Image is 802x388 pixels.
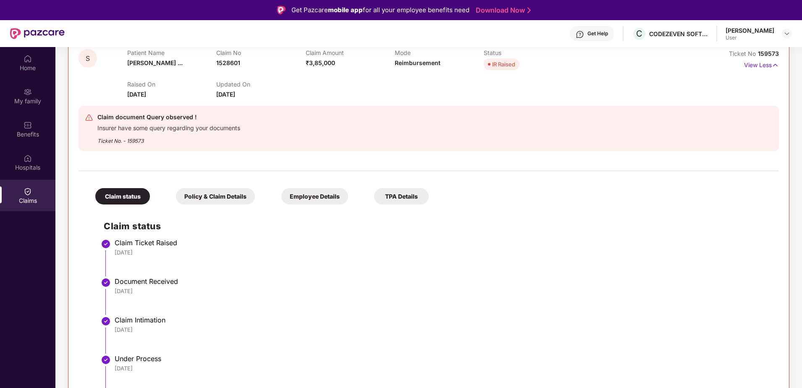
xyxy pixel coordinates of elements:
[101,239,111,249] img: svg+xml;base64,PHN2ZyBpZD0iU3RlcC1Eb25lLTMyeDMyIiB4bWxucz0iaHR0cDovL3d3dy53My5vcmcvMjAwMC9zdmciIH...
[95,188,150,204] div: Claim status
[115,277,771,286] div: Document Received
[492,60,515,68] div: IR Raised
[115,326,771,333] div: [DATE]
[104,219,771,233] h2: Claim status
[24,88,32,96] img: svg+xml;base64,PHN2ZyB3aWR0aD0iMjAiIGhlaWdodD0iMjAiIHZpZXdCb3g9IjAgMCAyMCAyMCIgZmlsbD0ibm9uZSIgeG...
[115,287,771,295] div: [DATE]
[636,29,642,39] span: C
[115,249,771,256] div: [DATE]
[484,49,573,56] p: Status
[127,49,216,56] p: Patient Name
[101,316,111,326] img: svg+xml;base64,PHN2ZyBpZD0iU3RlcC1Eb25lLTMyeDMyIiB4bWxucz0iaHR0cDovL3d3dy53My5vcmcvMjAwMC9zdmciIH...
[85,113,93,122] img: svg+xml;base64,PHN2ZyB4bWxucz0iaHR0cDovL3d3dy53My5vcmcvMjAwMC9zdmciIHdpZHRoPSIyNCIgaGVpZ2h0PSIyNC...
[587,30,608,37] div: Get Help
[24,121,32,129] img: svg+xml;base64,PHN2ZyBpZD0iQmVuZWZpdHMiIHhtbG5zPSJodHRwOi8vd3d3LnczLm9yZy8yMDAwL3N2ZyIgd2lkdGg9Ij...
[476,6,528,15] a: Download Now
[216,81,305,88] p: Updated On
[115,316,771,324] div: Claim Intimation
[115,354,771,363] div: Under Process
[115,364,771,372] div: [DATE]
[758,50,779,57] span: 159573
[101,278,111,288] img: svg+xml;base64,PHN2ZyBpZD0iU3RlcC1Eb25lLTMyeDMyIiB4bWxucz0iaHR0cDovL3d3dy53My5vcmcvMjAwMC9zdmciIH...
[527,6,531,15] img: Stroke
[395,49,484,56] p: Mode
[784,30,790,37] img: svg+xml;base64,PHN2ZyBpZD0iRHJvcGRvd24tMzJ4MzIiIHhtbG5zPSJodHRwOi8vd3d3LnczLm9yZy8yMDAwL3N2ZyIgd2...
[306,59,335,66] span: ₹3,85,000
[127,91,146,98] span: [DATE]
[729,50,758,57] span: Ticket No
[744,58,779,70] p: View Less
[726,34,774,41] div: User
[216,59,240,66] span: 1528601
[649,30,708,38] div: CODEZEVEN SOFTWARE PRIVATE LIMITED
[127,59,183,66] span: [PERSON_NAME] ...
[726,26,774,34] div: [PERSON_NAME]
[97,132,240,145] div: Ticket No. - 159573
[24,187,32,196] img: svg+xml;base64,PHN2ZyBpZD0iQ2xhaW0iIHhtbG5zPSJodHRwOi8vd3d3LnczLm9yZy8yMDAwL3N2ZyIgd2lkdGg9IjIwIi...
[306,49,395,56] p: Claim Amount
[176,188,255,204] div: Policy & Claim Details
[395,59,440,66] span: Reimbursement
[24,154,32,163] img: svg+xml;base64,PHN2ZyBpZD0iSG9zcGl0YWxzIiB4bWxucz0iaHR0cDovL3d3dy53My5vcmcvMjAwMC9zdmciIHdpZHRoPS...
[127,81,216,88] p: Raised On
[277,6,286,14] img: Logo
[24,55,32,63] img: svg+xml;base64,PHN2ZyBpZD0iSG9tZSIgeG1sbnM9Imh0dHA6Ly93d3cudzMub3JnLzIwMDAvc3ZnIiB3aWR0aD0iMjAiIG...
[328,6,363,14] strong: mobile app
[291,5,469,15] div: Get Pazcare for all your employee benefits need
[772,60,779,70] img: svg+xml;base64,PHN2ZyB4bWxucz0iaHR0cDovL3d3dy53My5vcmcvMjAwMC9zdmciIHdpZHRoPSIxNyIgaGVpZ2h0PSIxNy...
[576,30,584,39] img: svg+xml;base64,PHN2ZyBpZD0iSGVscC0zMngzMiIgeG1sbnM9Imh0dHA6Ly93d3cudzMub3JnLzIwMDAvc3ZnIiB3aWR0aD...
[281,188,348,204] div: Employee Details
[97,112,240,122] div: Claim document Query observed !
[115,239,771,247] div: Claim Ticket Raised
[101,355,111,365] img: svg+xml;base64,PHN2ZyBpZD0iU3RlcC1Eb25lLTMyeDMyIiB4bWxucz0iaHR0cDovL3d3dy53My5vcmcvMjAwMC9zdmciIH...
[10,28,65,39] img: New Pazcare Logo
[374,188,429,204] div: TPA Details
[86,55,90,62] span: S
[216,91,235,98] span: [DATE]
[216,49,305,56] p: Claim No
[97,122,240,132] div: Insurer have some query regarding your documents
